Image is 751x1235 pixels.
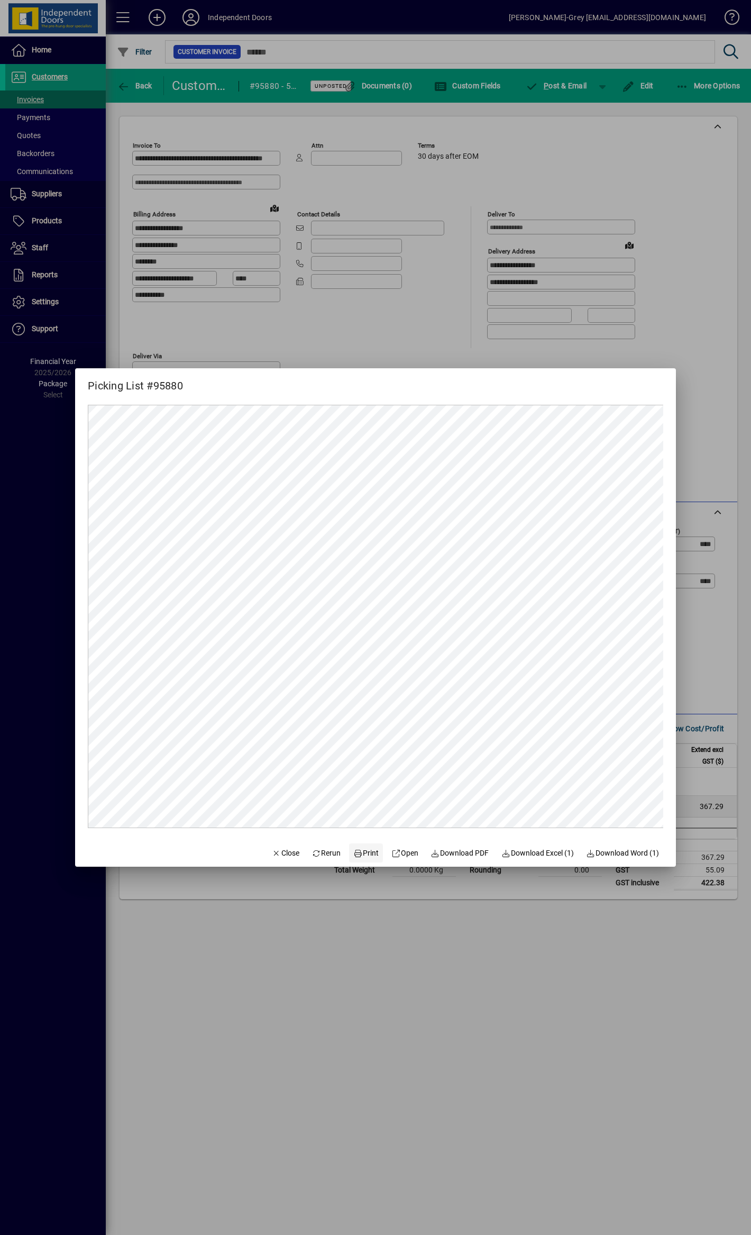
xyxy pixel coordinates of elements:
span: Open [391,848,418,859]
span: Print [353,848,379,859]
span: Download Excel (1) [501,848,574,859]
h2: Picking List #95880 [75,368,196,394]
a: Open [387,843,423,862]
button: Print [349,843,383,862]
a: Download PDF [427,843,493,862]
span: Download Word (1) [587,848,660,859]
button: Close [268,843,304,862]
span: Rerun [312,848,341,859]
button: Download Excel (1) [497,843,578,862]
span: Download PDF [431,848,489,859]
span: Close [272,848,299,859]
button: Download Word (1) [582,843,664,862]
